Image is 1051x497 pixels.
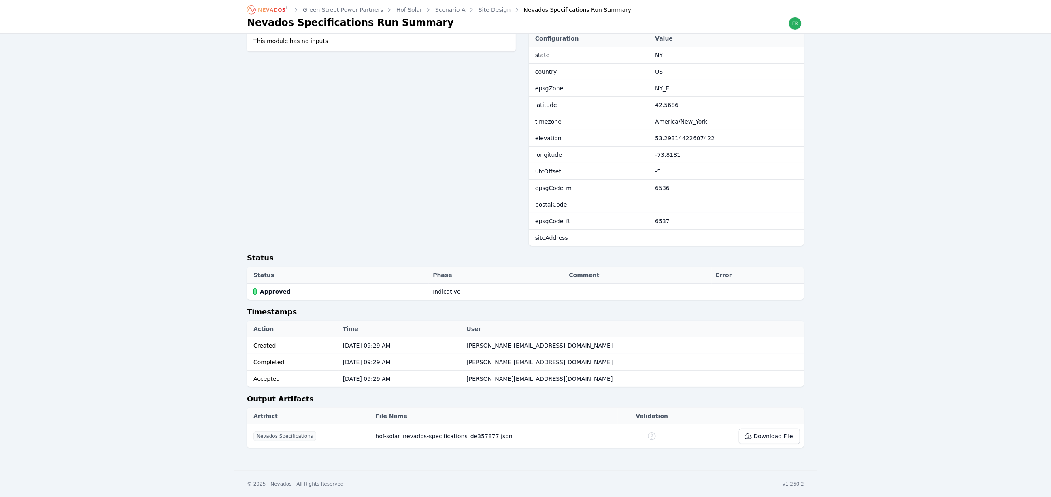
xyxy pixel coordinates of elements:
span: hof-solar_nevados-specifications_de357877.json [375,433,513,439]
td: US [651,64,804,80]
th: Status [247,267,429,284]
span: latitude [535,102,557,108]
div: Created [253,341,335,350]
th: Value [651,30,804,47]
td: NY_E [651,80,804,97]
span: epsgCode_ft [535,218,570,224]
span: longitude [535,151,562,158]
span: country [535,68,557,75]
td: 6536 [651,180,804,196]
th: Artifact [247,408,371,424]
span: utcOffset [535,168,561,175]
span: postalCode [535,201,567,208]
th: Time [339,321,463,337]
a: Hof Solar [396,6,422,14]
span: Approved [260,288,291,296]
td: 53.29314422607422 [651,130,804,147]
span: epsgZone [535,85,563,92]
button: Download File [739,429,800,444]
a: Scenario A [435,6,466,14]
td: [PERSON_NAME][EMAIL_ADDRESS][DOMAIN_NAME] [463,337,804,354]
td: America/New_York [651,113,804,130]
div: Accepted [253,375,335,383]
img: frida.manzo@nevados.solar [789,17,802,30]
th: Comment [565,267,712,284]
td: [PERSON_NAME][EMAIL_ADDRESS][DOMAIN_NAME] [463,354,804,371]
th: Phase [429,267,565,284]
div: No Schema [647,431,657,441]
span: epsgCode_m [535,185,572,191]
td: NY [651,47,804,64]
span: timezone [535,118,562,125]
span: elevation [535,135,562,141]
h2: Output Artifacts [247,393,804,408]
span: state [535,52,549,58]
td: - [712,284,804,300]
div: Indicative [433,288,460,296]
h1: Nevados Specifications Run Summary [247,16,454,29]
a: Green Street Power Partners [303,6,383,14]
th: Action [247,321,339,337]
td: [PERSON_NAME][EMAIL_ADDRESS][DOMAIN_NAME] [463,371,804,387]
td: [DATE] 09:29 AM [339,371,463,387]
h2: Status [247,252,804,267]
div: This module has no inputs [247,30,516,51]
div: Completed [253,358,335,366]
td: [DATE] 09:29 AM [339,337,463,354]
td: -73.8181 [651,147,804,163]
a: Site Design [479,6,511,14]
td: [DATE] 09:29 AM [339,354,463,371]
div: v1.260.2 [783,481,804,487]
div: © 2025 - Nevados - All Rights Reserved [247,481,344,487]
nav: Breadcrumb [247,3,631,16]
div: Nevados Specifications Run Summary [513,6,632,14]
td: 6537 [651,213,804,230]
th: User [463,321,804,337]
td: 42.5686 [651,97,804,113]
h2: Timestamps [247,306,804,321]
th: Error [712,267,804,284]
span: Nevados Specifications [253,431,316,441]
th: Validation [618,408,686,424]
th: File Name [371,408,617,424]
span: siteAddress [535,235,568,241]
td: - [565,284,712,300]
th: Configuration [529,30,651,47]
td: -5 [651,163,804,180]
